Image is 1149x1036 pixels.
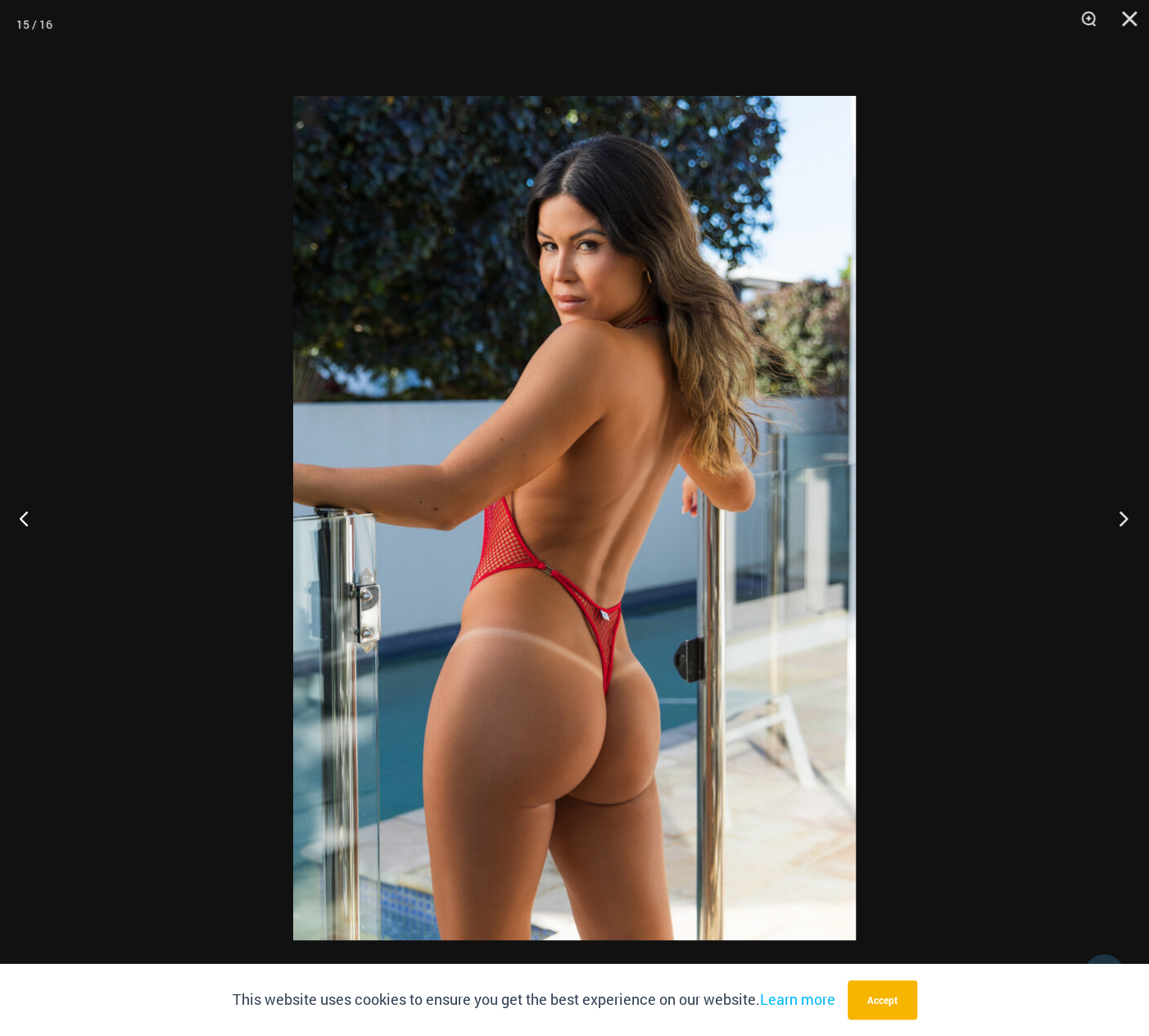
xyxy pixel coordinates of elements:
img: Summer Storm Red 8019 One Piece 02 [293,96,856,940]
div: 15 / 16 [16,12,52,37]
button: Next [1088,477,1149,559]
button: Accept [848,980,917,1020]
p: This website uses cookies to ensure you get the best experience on our website. [233,988,835,1012]
a: Learn more [760,989,835,1009]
